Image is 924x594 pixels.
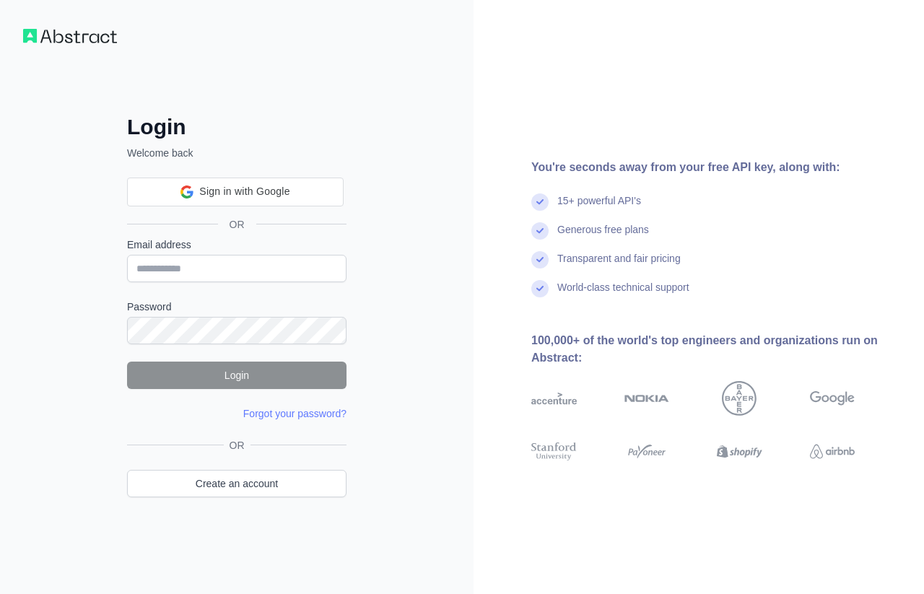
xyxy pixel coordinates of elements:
div: Sign in with Google [127,178,344,206]
label: Password [127,300,346,314]
div: World-class technical support [557,280,689,309]
div: 100,000+ of the world's top engineers and organizations run on Abstract: [531,332,901,367]
img: bayer [722,381,757,416]
img: shopify [717,440,762,463]
img: check mark [531,280,549,297]
p: Welcome back [127,146,346,160]
img: accenture [531,381,577,416]
span: OR [224,438,250,453]
div: You're seconds away from your free API key, along with: [531,159,901,176]
button: Login [127,362,346,389]
img: google [810,381,855,416]
img: nokia [624,381,670,416]
img: airbnb [810,440,855,463]
h2: Login [127,114,346,140]
img: check mark [531,222,549,240]
img: stanford university [531,440,577,463]
label: Email address [127,237,346,252]
img: Workflow [23,29,117,43]
span: OR [218,217,256,232]
span: Sign in with Google [199,184,289,199]
div: Generous free plans [557,222,649,251]
img: payoneer [624,440,670,463]
div: 15+ powerful API's [557,193,641,222]
a: Forgot your password? [243,408,346,419]
a: Create an account [127,470,346,497]
div: Transparent and fair pricing [557,251,681,280]
img: check mark [531,251,549,268]
img: check mark [531,193,549,211]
